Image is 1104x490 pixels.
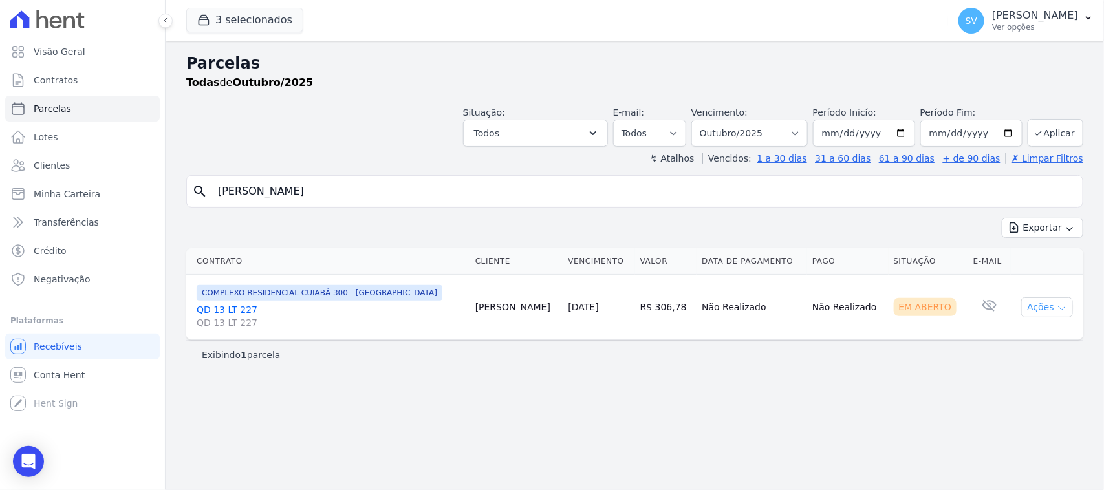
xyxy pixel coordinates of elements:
td: Não Realizado [697,275,807,340]
th: E-mail [968,248,1011,275]
i: search [192,184,208,199]
label: Situação: [463,107,505,118]
a: QD 13 LT 227QD 13 LT 227 [197,303,465,329]
label: E-mail: [613,107,645,118]
span: Parcelas [34,102,71,115]
span: Transferências [34,216,99,229]
p: Exibindo parcela [202,348,281,361]
span: Visão Geral [34,45,85,58]
label: Vencidos: [702,153,752,164]
strong: Todas [186,76,220,89]
th: Pago [807,248,888,275]
button: Ações [1021,297,1073,317]
a: Crédito [5,238,160,264]
button: 3 selecionados [186,8,303,32]
a: Clientes [5,153,160,178]
span: Negativação [34,273,91,286]
a: Transferências [5,209,160,235]
p: Ver opções [992,22,1078,32]
input: Buscar por nome do lote ou do cliente [210,178,1077,204]
b: 1 [241,350,247,360]
span: Conta Hent [34,368,85,381]
p: de [186,75,313,91]
a: Visão Geral [5,39,160,65]
span: Minha Carteira [34,187,100,200]
a: Lotes [5,124,160,150]
th: Data de Pagamento [697,248,807,275]
th: Valor [635,248,697,275]
button: SV [PERSON_NAME] Ver opções [948,3,1104,39]
a: Minha Carteira [5,181,160,207]
button: Aplicar [1028,119,1083,147]
div: Em Aberto [894,298,957,316]
a: + de 90 dias [943,153,1001,164]
th: Contrato [186,248,470,275]
button: Exportar [1002,218,1083,238]
a: 61 a 90 dias [879,153,935,164]
strong: Outubro/2025 [233,76,314,89]
span: Todos [474,125,499,141]
label: Vencimento: [691,107,748,118]
div: Open Intercom Messenger [13,446,44,477]
label: ↯ Atalhos [650,153,694,164]
span: Clientes [34,159,70,172]
a: 31 a 60 dias [815,153,871,164]
span: Lotes [34,131,58,144]
td: R$ 306,78 [635,275,697,340]
td: [PERSON_NAME] [470,275,563,340]
a: Recebíveis [5,334,160,359]
a: Parcelas [5,96,160,122]
label: Período Fim: [920,106,1023,120]
div: Plataformas [10,313,155,328]
span: Crédito [34,244,67,257]
span: COMPLEXO RESIDENCIAL CUIABÁ 300 - [GEOGRAPHIC_DATA] [197,285,442,301]
button: Todos [463,120,608,147]
span: Recebíveis [34,340,82,353]
p: [PERSON_NAME] [992,9,1078,22]
a: Negativação [5,266,160,292]
span: SV [966,16,977,25]
a: [DATE] [568,302,599,312]
th: Cliente [470,248,563,275]
a: 1 a 30 dias [757,153,807,164]
th: Vencimento [563,248,635,275]
td: Não Realizado [807,275,888,340]
a: Contratos [5,67,160,93]
a: ✗ Limpar Filtros [1006,153,1083,164]
a: Conta Hent [5,362,160,388]
span: Contratos [34,74,78,87]
label: Período Inicío: [813,107,876,118]
h2: Parcelas [186,52,1083,75]
th: Situação [889,248,968,275]
span: QD 13 LT 227 [197,316,465,329]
